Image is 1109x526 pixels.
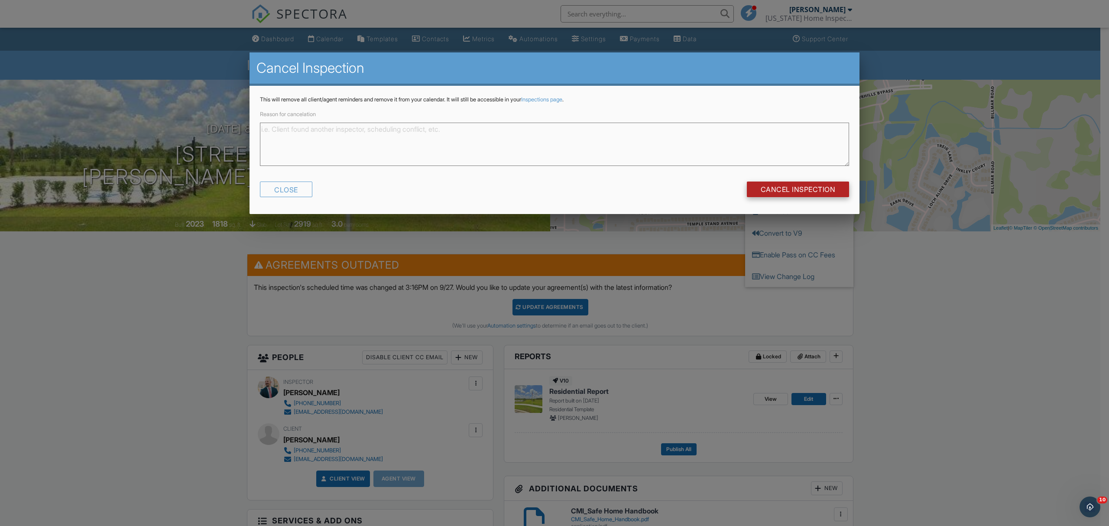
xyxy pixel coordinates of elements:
div: Close [260,182,312,197]
span: 10 [1097,497,1107,503]
label: Reason for cancelation [260,111,316,117]
p: This will remove all client/agent reminders and remove it from your calendar. It will still be ac... [260,96,849,103]
iframe: Intercom live chat [1080,497,1100,517]
h2: Cancel Inspection [256,59,853,77]
input: Cancel Inspection [747,182,850,197]
a: Inspections page [521,96,562,103]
